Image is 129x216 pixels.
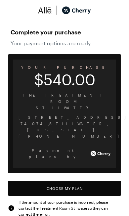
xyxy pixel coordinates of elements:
[91,149,110,158] img: cherry_white_logo-JPerc-yG.svg
[8,181,121,196] button: Choose My Plan
[62,5,91,15] img: cherry_black_logo-DrOE_MJI.svg
[19,133,110,139] span: [PHONE_NUMBER]
[38,5,52,15] img: svg%3e
[19,147,89,160] span: Payment plans by
[8,205,15,211] img: svg%3e
[11,40,118,46] span: Your payment options are ready
[52,5,62,15] img: svg%3e
[13,63,116,72] span: YOUR PURCHASE
[11,27,118,37] span: Complete your purchase
[19,92,110,111] span: The Treatment Room Stillwater
[13,75,116,84] span: $540.00
[19,114,110,133] span: [STREET_ADDRESS] 74074 , STILLWATER , [US_STATE]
